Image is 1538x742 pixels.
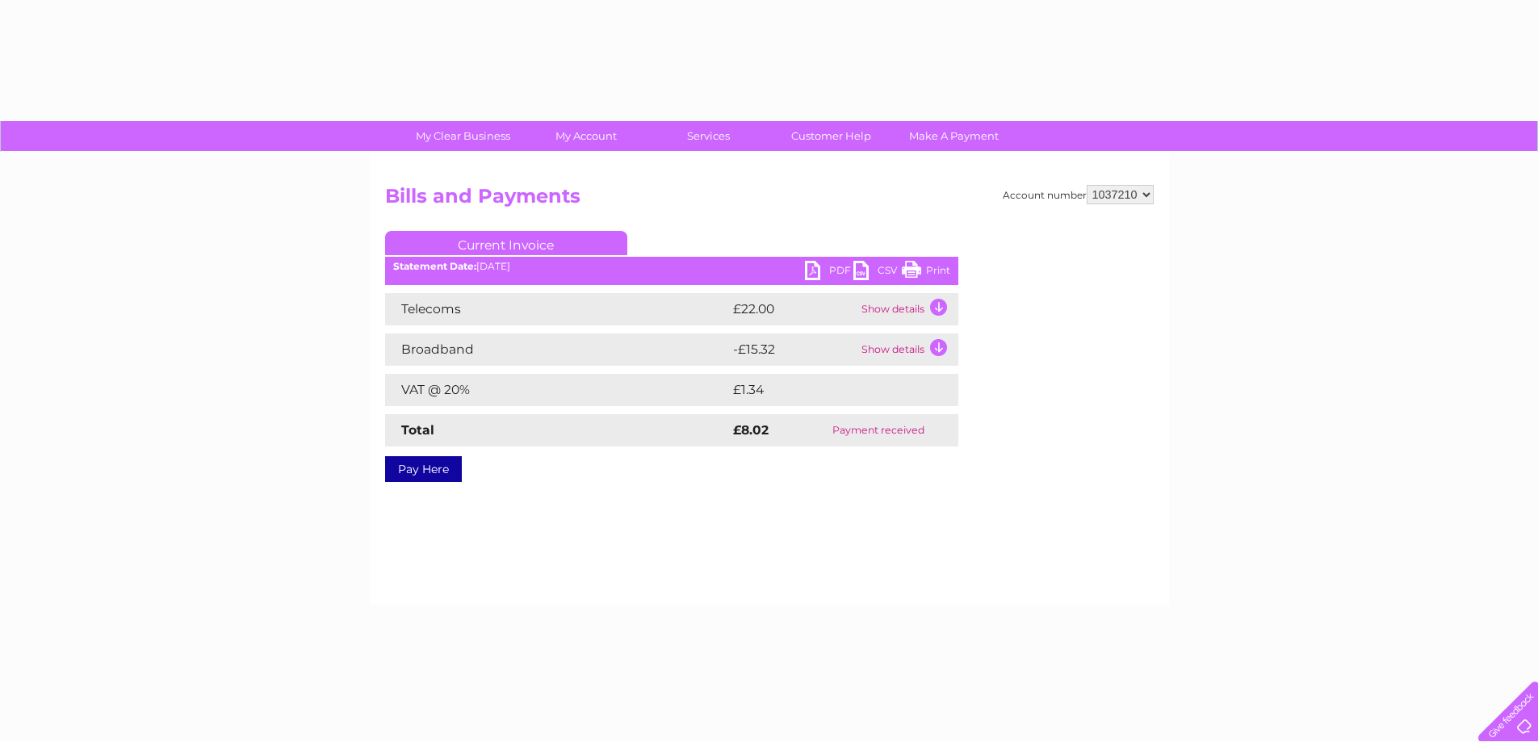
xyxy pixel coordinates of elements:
div: [DATE] [385,261,958,272]
strong: Total [401,422,434,438]
a: Make A Payment [887,121,1020,151]
h2: Bills and Payments [385,185,1154,216]
td: £1.34 [729,374,919,406]
a: My Clear Business [396,121,530,151]
td: Show details [857,333,958,366]
div: Account number [1003,185,1154,204]
td: Payment received [798,414,958,446]
td: £22.00 [729,293,857,325]
a: CSV [853,261,902,284]
td: -£15.32 [729,333,857,366]
a: My Account [519,121,652,151]
a: Customer Help [765,121,898,151]
a: Current Invoice [385,231,627,255]
td: Show details [857,293,958,325]
strong: £8.02 [733,422,769,438]
td: VAT @ 20% [385,374,729,406]
td: Broadband [385,333,729,366]
a: Services [642,121,775,151]
b: Statement Date: [393,260,476,272]
a: Pay Here [385,456,462,482]
a: PDF [805,261,853,284]
td: Telecoms [385,293,729,325]
a: Print [902,261,950,284]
